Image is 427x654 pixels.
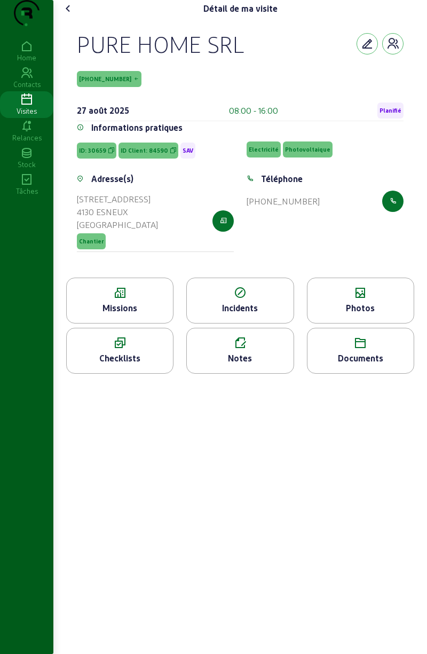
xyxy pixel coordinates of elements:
[285,146,330,153] span: Photovoltaique
[77,218,158,231] div: [GEOGRAPHIC_DATA]
[247,195,320,208] div: [PHONE_NUMBER]
[249,146,279,153] span: Electricité
[187,352,293,365] div: Notes
[79,238,104,245] span: Chantier
[307,352,414,365] div: Documents
[121,147,168,154] span: ID Client: 84590
[77,104,129,117] div: 27 août 2025
[91,172,133,185] div: Adresse(s)
[77,30,244,58] div: PURE HOME SRL
[307,302,414,314] div: Photos
[183,147,193,154] span: SAV
[77,206,158,218] div: 4130 ESNEUX
[77,193,158,206] div: [STREET_ADDRESS]
[187,302,293,314] div: Incidents
[79,147,106,154] span: ID: 30659
[79,75,131,83] span: [PHONE_NUMBER]
[379,107,401,114] span: Planifié
[67,352,173,365] div: Checklists
[261,172,303,185] div: Téléphone
[229,104,278,117] div: 08:00 - 16:00
[203,2,278,15] div: Détail de ma visite
[67,302,173,314] div: Missions
[91,121,183,134] div: Informations pratiques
